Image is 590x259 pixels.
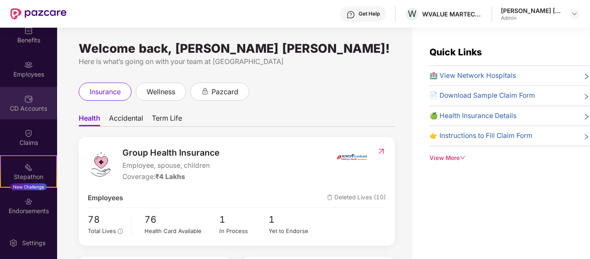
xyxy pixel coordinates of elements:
div: Stepathon [1,173,56,181]
span: right [583,112,590,121]
span: ₹4 Lakhs [155,173,185,181]
span: 👉 Instructions to Fill Claim Form [430,131,532,141]
span: Employee, spouse, children [122,160,220,171]
span: wellness [147,86,175,97]
span: 🍏 Health Insurance Details [430,111,516,121]
span: right [583,132,590,141]
span: Group Health Insurance [122,146,220,160]
span: 🏥 View Network Hospitals [430,70,516,81]
div: Admin [501,15,561,22]
span: Deleted Lives (10) [327,193,386,203]
img: svg+xml;base64,PHN2ZyBpZD0iQmVuZWZpdHMiIHhtbG5zPSJodHRwOi8vd3d3LnczLm9yZy8yMDAwL3N2ZyIgd2lkdGg9Ij... [24,26,33,35]
span: Employees [88,193,123,203]
div: In Process [219,227,269,236]
span: info-circle [118,229,123,234]
img: insurerIcon [336,146,368,168]
img: RedirectIcon [377,147,386,156]
div: Coverage: [122,172,220,182]
div: Health Card Available [144,227,219,236]
span: right [583,72,590,81]
img: svg+xml;base64,PHN2ZyBpZD0iQ0RfQWNjb3VudHMiIGRhdGEtbmFtZT0iQ0QgQWNjb3VudHMiIHhtbG5zPSJodHRwOi8vd3... [24,95,33,103]
img: svg+xml;base64,PHN2ZyBpZD0iSGVscC0zMngzMiIgeG1sbnM9Imh0dHA6Ly93d3cudzMub3JnLzIwMDAvc3ZnIiB3aWR0aD... [346,10,355,19]
img: svg+xml;base64,PHN2ZyBpZD0iRW1wbG95ZWVzIiB4bWxucz0iaHR0cDovL3d3dy53My5vcmcvMjAwMC9zdmciIHdpZHRoPS... [24,61,33,69]
img: logo [88,151,114,177]
img: deleteIcon [327,195,333,200]
span: right [583,92,590,101]
span: Total Lives [88,227,116,234]
span: Quick Links [430,47,482,58]
span: 1 [269,212,318,227]
img: svg+xml;base64,PHN2ZyBpZD0iU2V0dGluZy0yMHgyMCIgeG1sbnM9Imh0dHA6Ly93d3cudzMub3JnLzIwMDAvc3ZnIiB3aW... [9,239,18,247]
img: svg+xml;base64,PHN2ZyBpZD0iRW5kb3JzZW1lbnRzIiB4bWxucz0iaHR0cDovL3d3dy53My5vcmcvMjAwMC9zdmciIHdpZH... [24,197,33,206]
img: New Pazcare Logo [10,8,67,19]
span: 76 [144,212,219,227]
span: 1 [219,212,269,227]
div: WVALUE MARTECH PRIVATE LIMITED [422,10,483,18]
span: Health [79,114,100,126]
span: Term Life [152,114,182,126]
div: Welcome back, [PERSON_NAME] [PERSON_NAME]! [79,45,395,52]
span: 78 [88,212,125,227]
div: View More [430,153,590,163]
div: Settings [19,239,48,247]
span: 📄 Download Sample Claim Form [430,90,535,101]
span: down [460,155,466,161]
span: W [408,9,417,19]
img: svg+xml;base64,PHN2ZyBpZD0iQ2xhaW0iIHhtbG5zPSJodHRwOi8vd3d3LnczLm9yZy8yMDAwL3N2ZyIgd2lkdGg9IjIwIi... [24,129,33,137]
div: Get Help [359,10,380,17]
div: [PERSON_NAME] [PERSON_NAME] [501,6,561,15]
img: svg+xml;base64,PHN2ZyB4bWxucz0iaHR0cDovL3d3dy53My5vcmcvMjAwMC9zdmciIHdpZHRoPSIyMSIgaGVpZ2h0PSIyMC... [24,163,33,172]
div: Here is what’s going on with your team at [GEOGRAPHIC_DATA] [79,56,395,67]
div: animation [201,87,209,95]
span: insurance [90,86,121,97]
span: pazcard [212,86,238,97]
div: Yet to Endorse [269,227,318,236]
div: New Challenge [10,183,47,190]
span: Accidental [109,114,143,126]
img: svg+xml;base64,PHN2ZyBpZD0iRHJvcGRvd24tMzJ4MzIiIHhtbG5zPSJodHRwOi8vd3d3LnczLm9yZy8yMDAwL3N2ZyIgd2... [571,10,578,17]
